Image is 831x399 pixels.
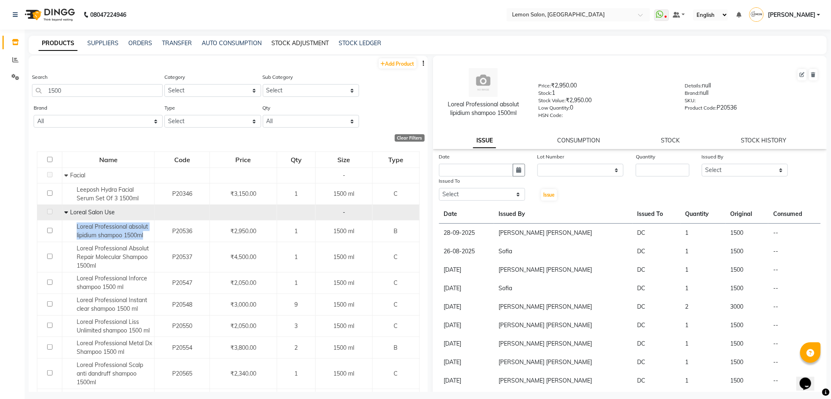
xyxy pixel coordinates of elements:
td: [PERSON_NAME] [PERSON_NAME] [494,335,633,353]
label: Sub Category [263,73,293,81]
td: [PERSON_NAME] [PERSON_NAME] [494,371,633,390]
span: P20346 [172,190,192,197]
td: -- [768,279,821,298]
span: 1500 ml [333,344,354,351]
label: Qty [263,104,271,112]
td: DC [633,279,681,298]
td: 1500 [726,224,769,243]
span: 3 [294,322,298,330]
a: ISSUE [473,133,496,148]
td: [PERSON_NAME] [PERSON_NAME] [494,298,633,316]
img: logo [21,3,77,26]
span: 1 [294,227,298,235]
label: Lot Number [537,153,565,161]
td: 1 [681,316,726,335]
span: 1500 ml [333,227,354,235]
span: 1500 ml [333,190,354,197]
span: B [394,344,398,351]
td: Sofia [494,242,633,261]
label: Search [32,73,48,81]
td: 1 [681,335,726,353]
span: ₹2,950.00 [230,227,256,235]
td: DC [633,335,681,353]
th: Consumed [768,205,821,224]
label: Brand [34,104,47,112]
td: [DATE] [439,261,494,279]
label: Date [439,153,450,161]
label: Issued To [439,177,460,185]
span: Loreal Professional Absolut Repair Molecular Shampoo 1500ml [77,245,149,269]
span: C [394,253,398,261]
td: DC [633,316,681,335]
a: STOCK [661,137,680,144]
div: ₹2,950.00 [538,96,672,108]
div: Size [316,152,372,167]
td: 26-08-2025 [439,242,494,261]
td: -- [768,371,821,390]
img: avatar [469,68,498,97]
div: P20536 [685,103,819,115]
div: 1 [538,89,672,100]
td: [PERSON_NAME] [PERSON_NAME] [494,261,633,279]
td: [DATE] [439,279,494,298]
span: ₹2,050.00 [230,322,256,330]
button: Issue [541,189,557,201]
th: Issued To [633,205,681,224]
iframe: chat widget [797,366,823,391]
label: Quantity [636,153,655,161]
span: C [394,190,398,197]
span: P20536 [172,227,192,235]
span: 1 [294,190,298,197]
td: [DATE] [439,371,494,390]
label: Stock Value: [538,97,566,104]
label: Stock: [538,89,552,97]
span: P20547 [172,279,192,287]
td: 1 [681,261,726,279]
td: -- [768,261,821,279]
td: 1500 [726,242,769,261]
td: -- [768,316,821,335]
td: 1500 [726,316,769,335]
div: Qty [278,152,315,167]
th: Original [726,205,769,224]
span: 1500 ml [333,370,354,377]
span: Loreal Professional absolut lipidium shampoo 1500ml [77,223,148,239]
td: 1 [681,371,726,390]
th: Issued By [494,205,633,224]
label: HSN Code: [538,112,563,119]
a: Add Product [379,58,417,69]
td: -- [768,298,821,316]
label: Type [164,104,175,112]
a: STOCK LEDGER [339,39,381,47]
td: 1500 [726,335,769,353]
div: Price [210,152,276,167]
span: Loreal Professional Metal Dx Shampoo 1500 ml [77,339,152,355]
span: 1500 ml [333,253,354,261]
td: [DATE] [439,298,494,316]
td: Sofia [494,279,633,298]
a: AUTO CONSUMPTION [202,39,262,47]
a: CONSUMPTION [557,137,600,144]
a: STOCK HISTORY [741,137,786,144]
a: STOCK ADJUSTMENT [271,39,329,47]
span: ₹3,800.00 [230,344,256,351]
span: ₹2,340.00 [230,370,256,377]
span: P20548 [172,301,192,308]
label: Low Quantity: [538,104,570,112]
td: [PERSON_NAME] [PERSON_NAME] [494,224,633,243]
div: Name [63,152,154,167]
span: Loreal Professional Inforce shampoo 1500 ml [77,275,147,291]
span: P20550 [172,322,192,330]
td: 28-09-2025 [439,224,494,243]
td: DC [633,261,681,279]
a: ORDERS [128,39,152,47]
td: [DATE] [439,353,494,371]
span: P20554 [172,344,192,351]
span: Loreal Professional Scalp anti dandruff shampoo 1500ml [77,361,143,386]
input: Search by product name or code [32,84,163,97]
div: Clear Filters [395,134,425,142]
span: 1500 ml [333,322,354,330]
th: Quantity [681,205,726,224]
td: [DATE] [439,335,494,353]
span: Leeposh Hydra Facial Serum Set Of 3 1500ml [77,186,139,202]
